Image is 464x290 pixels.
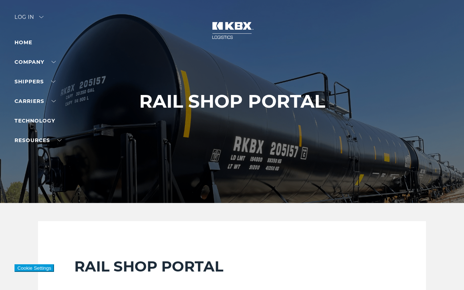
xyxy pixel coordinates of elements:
[14,59,56,65] a: Company
[14,137,62,144] a: RESOURCES
[39,16,43,18] img: arrow
[14,78,55,85] a: SHIPPERS
[14,264,54,272] button: Cookie Settings
[74,257,390,275] h2: RAIL SHOP PORTAL
[428,255,464,290] iframe: Chat Widget
[139,91,325,112] h1: RAIL SHOP PORTAL
[205,14,259,46] img: kbx logo
[14,98,56,104] a: Carriers
[14,39,32,46] a: Home
[14,14,43,25] div: Log in
[14,117,55,124] a: Technology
